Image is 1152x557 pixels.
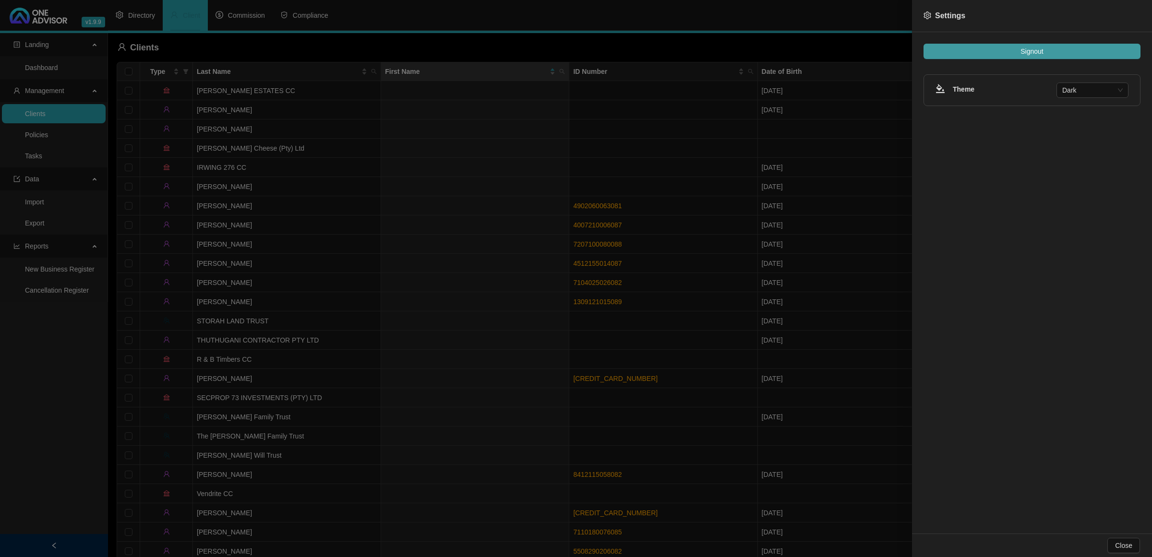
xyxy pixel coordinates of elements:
[1115,540,1132,551] span: Close
[953,84,1056,95] h4: Theme
[935,12,965,20] span: Settings
[1020,46,1043,57] span: Signout
[936,84,945,94] span: bg-colors
[1062,83,1123,97] span: Dark
[1107,538,1140,553] button: Close
[924,44,1140,59] button: Signout
[924,12,931,19] span: setting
